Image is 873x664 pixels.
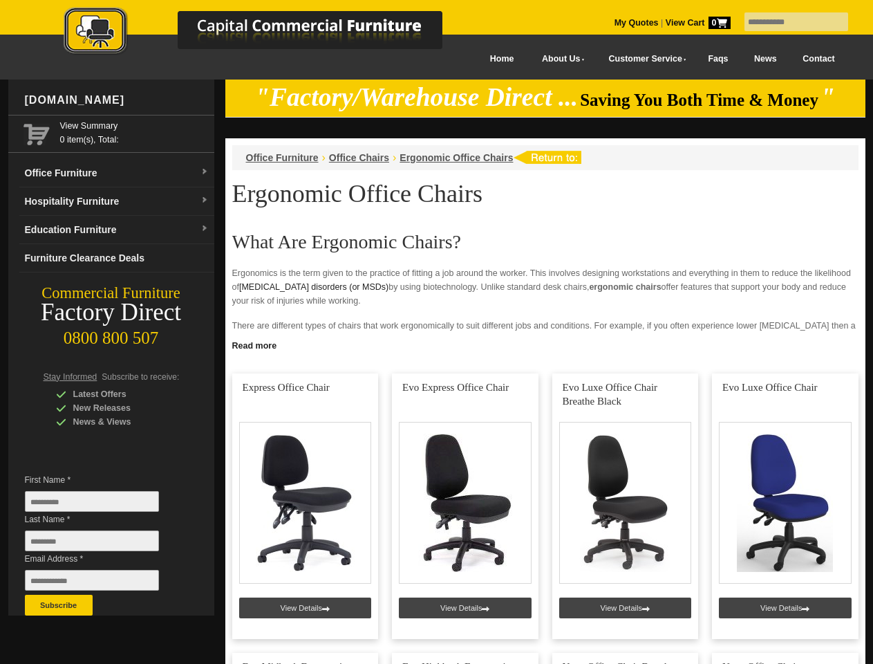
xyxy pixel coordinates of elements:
p: There are different types of chairs that work ergonomically to suit different jobs and conditions... [232,319,858,347]
button: Subscribe [25,595,93,616]
a: Customer Service [593,44,695,75]
a: Faqs [695,44,742,75]
a: Office Chairs [329,152,389,163]
em: "Factory/Warehouse Direct ... [255,83,578,111]
a: [MEDICAL_DATA] disorders (or MSDs) [239,282,388,292]
div: Factory Direct [8,303,214,322]
img: return to [513,151,581,164]
em: " [820,83,835,111]
a: Education Furnituredropdown [19,216,214,244]
span: Email Address * [25,552,180,566]
div: Latest Offers [56,387,187,401]
span: 0 [708,17,731,29]
a: Click to read more [225,335,865,353]
span: Stay Informed [44,372,97,382]
a: View Cart0 [663,18,730,28]
span: First Name * [25,473,180,487]
div: Commercial Furniture [8,284,214,303]
a: Hospitality Furnituredropdown [19,187,214,216]
input: First Name * [25,491,159,512]
a: Ergonomic Office Chairs [400,152,513,163]
img: Capital Commercial Furniture Logo [26,7,509,57]
h1: Ergonomic Office Chairs [232,181,858,207]
div: [DOMAIN_NAME] [19,80,214,121]
span: Subscribe to receive: [102,372,179,382]
div: New Releases [56,401,187,415]
div: News & Views [56,415,187,429]
input: Last Name * [25,531,159,551]
a: Office Furnituredropdown [19,159,214,187]
li: › [393,151,396,165]
a: Contact [789,44,847,75]
li: › [322,151,326,165]
input: Email Address * [25,570,159,591]
div: 0800 800 507 [8,322,214,348]
span: Saving You Both Time & Money [580,91,818,109]
strong: ergonomic chairs [589,282,661,292]
a: Capital Commercial Furniture Logo [26,7,509,62]
h2: What Are Ergonomic Chairs? [232,232,858,252]
a: News [741,44,789,75]
a: Office Furniture [246,152,319,163]
img: dropdown [200,168,209,176]
span: 0 item(s), Total: [60,119,209,145]
strong: View Cart [666,18,731,28]
img: dropdown [200,225,209,233]
p: Ergonomics is the term given to the practice of fitting a job around the worker. This involves de... [232,266,858,308]
a: View Summary [60,119,209,133]
img: dropdown [200,196,209,205]
a: My Quotes [614,18,659,28]
a: Furniture Clearance Deals [19,244,214,273]
a: About Us [527,44,593,75]
span: Last Name * [25,513,180,526]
